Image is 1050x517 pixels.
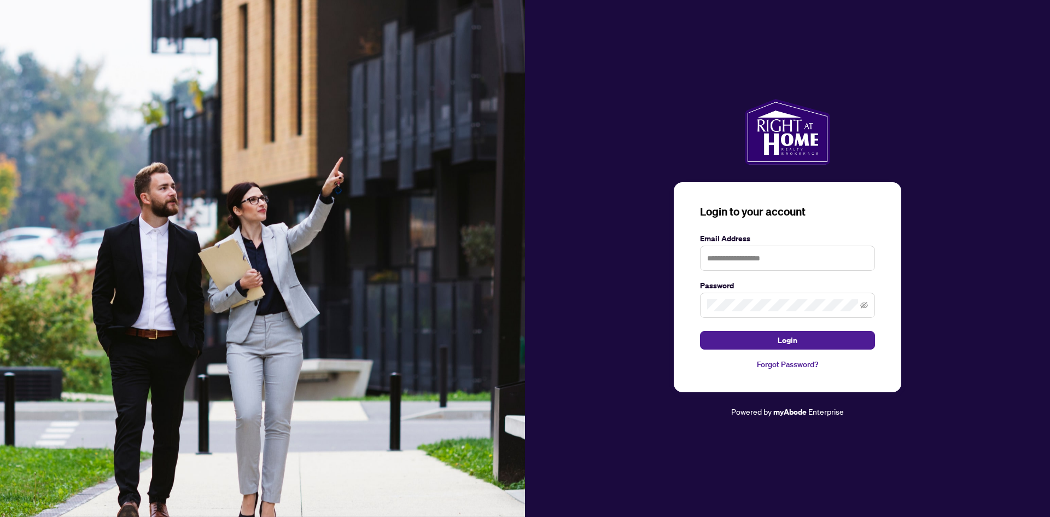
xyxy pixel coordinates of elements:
label: Email Address [700,233,875,245]
img: ma-logo [745,99,830,165]
label: Password [700,280,875,292]
span: Login [778,332,797,349]
span: Powered by [731,406,772,416]
span: Enterprise [808,406,844,416]
button: Login [700,331,875,350]
a: Forgot Password? [700,358,875,370]
span: eye-invisible [860,301,868,309]
h3: Login to your account [700,204,875,219]
a: myAbode [773,406,807,418]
